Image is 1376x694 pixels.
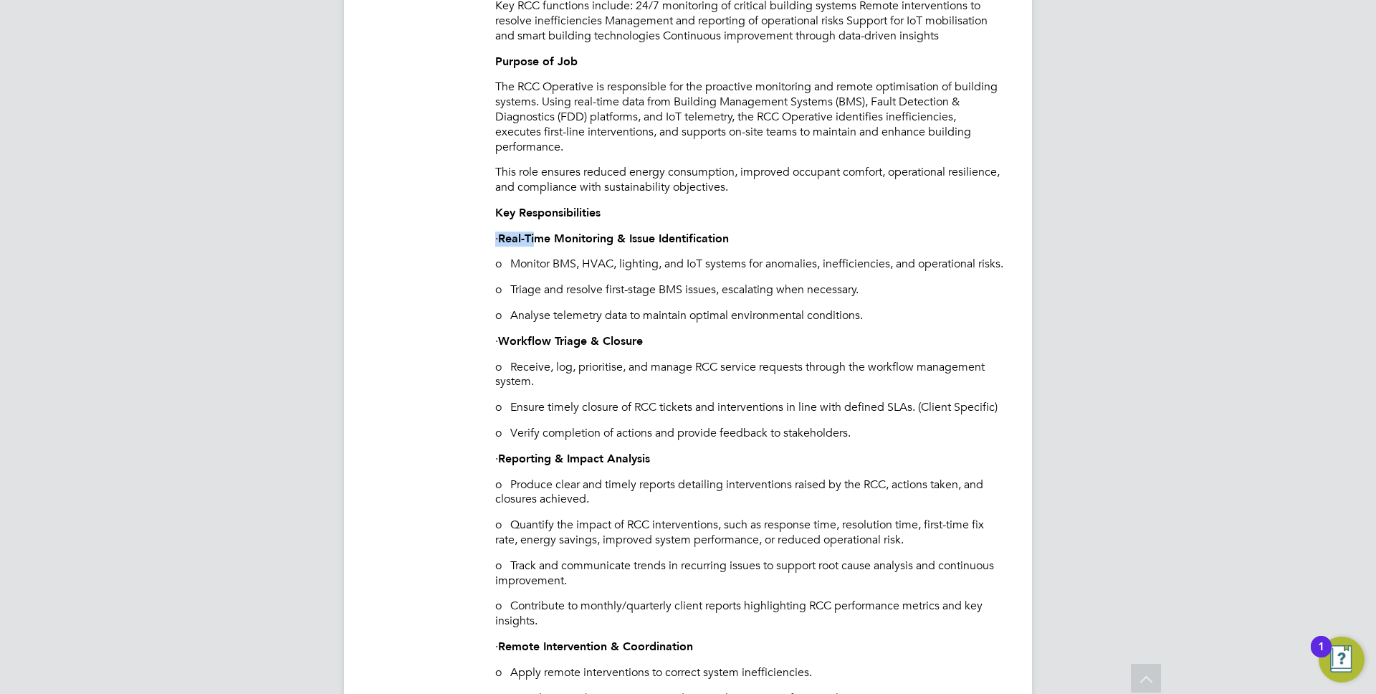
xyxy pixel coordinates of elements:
[495,665,1003,680] p: o Apply remote interventions to correct system inefficiencies.
[1318,647,1324,665] div: 1
[495,558,1003,589] p: o Track and communicate trends in recurring issues to support root cause analysis and continuous ...
[495,80,1003,154] p: The RCC Operative is responsible for the proactive monitoring and remote optimisation of building...
[495,206,601,219] strong: Key Responsibilities
[495,400,1003,415] p: o Ensure timely closure of RCC tickets and interventions in line with defined SLAs. (Client Speci...
[495,477,1003,508] p: o Produce clear and timely reports detailing interventions raised by the RCC, actions taken, and ...
[495,54,578,68] strong: Purpose of Job
[498,232,729,245] strong: Real-Time Monitoring & Issue Identification
[495,308,1003,323] p: o Analyse telemetry data to maintain optimal environmental conditions.
[495,334,1003,349] p: ·
[495,599,1003,629] p: o Contribute to monthly/quarterly client reports highlighting RCC performance metrics and key ins...
[495,360,1003,390] p: o Receive, log, prioritise, and manage RCC service requests through the workflow management system.
[495,165,1003,195] p: This role ensures reduced energy consumption, improved occupant comfort, operational resilience, ...
[1319,637,1365,683] button: Open Resource Center, 1 new notification
[495,426,1003,441] p: o Verify completion of actions and provide feedback to stakeholders.
[498,640,693,653] strong: Remote Intervention & Coordination
[495,452,1003,467] p: ·
[495,282,1003,298] p: o Triage and resolve first-stage BMS issues, escalating when necessary.
[495,518,1003,548] p: o Quantify the impact of RCC interventions, such as response time, resolution time, first-time fi...
[495,640,1003,655] p: ·
[498,452,650,465] strong: Reporting & Impact Analysis
[495,257,1003,272] p: o Monitor BMS, HVAC, lighting, and IoT systems for anomalies, inefficiencies, and operational risks.
[498,334,643,348] strong: Workflow Triage & Closure
[495,232,1003,247] p: ·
